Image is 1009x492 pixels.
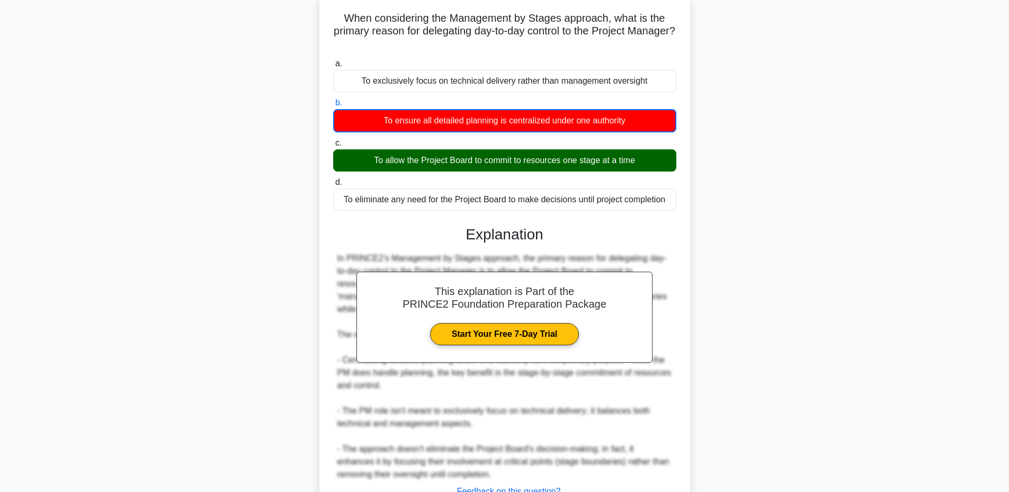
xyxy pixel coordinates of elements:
div: To allow the Project Board to commit to resources one stage at a time [333,149,676,172]
div: To eliminate any need for the Project Board to make decisions until project completion [333,189,676,211]
div: To ensure all detailed planning is centralized under one authority [333,109,676,132]
a: Start Your Free 7-Day Trial [430,323,579,345]
span: c. [335,138,342,147]
div: In PRINCE2's Management by Stages approach, the primary reason for delegating day-to-day control ... [337,252,672,481]
span: a. [335,59,342,68]
h5: When considering the Management by Stages approach, what is the primary reason for delegating day... [332,12,677,51]
span: b. [335,98,342,107]
div: To exclusively focus on technical delivery rather than management oversight [333,70,676,92]
span: d. [335,177,342,186]
h3: Explanation [340,226,670,244]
